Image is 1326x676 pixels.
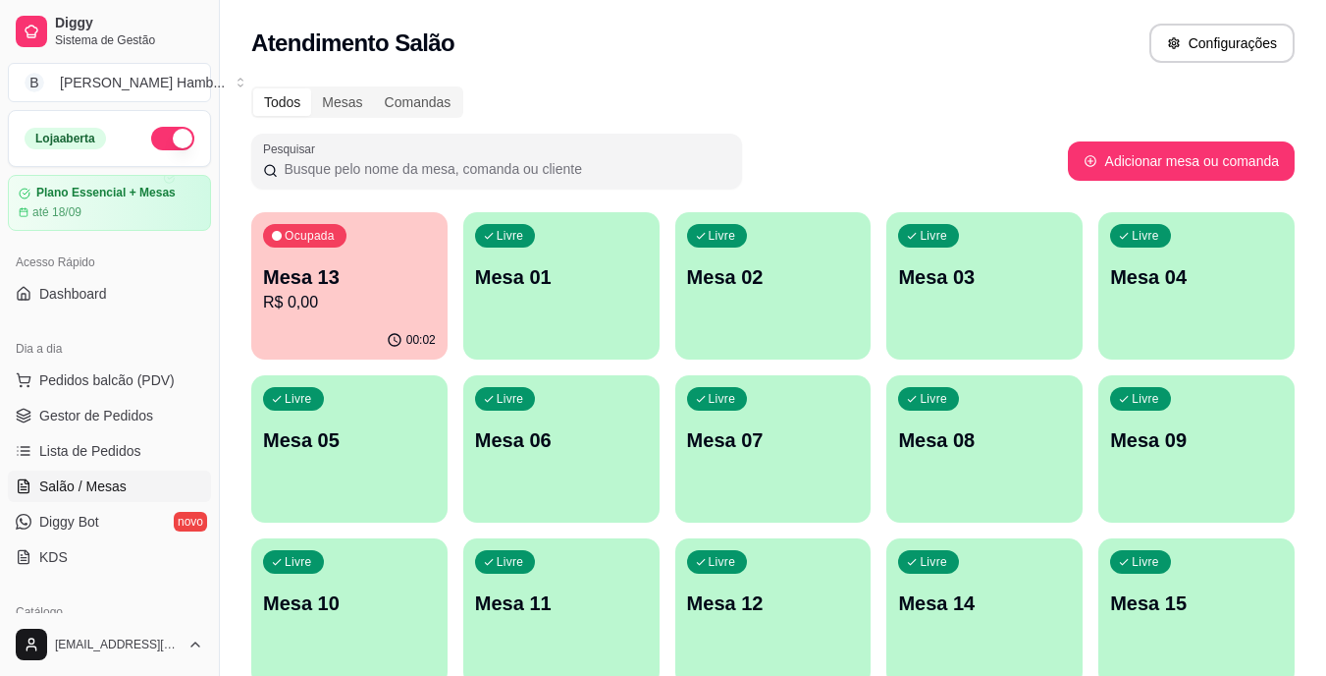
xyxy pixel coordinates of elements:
span: Lista de Pedidos [39,441,141,461]
p: Livre [1132,228,1159,244]
p: Livre [709,391,736,407]
button: Alterar Status [151,127,194,150]
p: Livre [709,554,736,570]
p: Mesa 12 [687,590,860,617]
span: [EMAIL_ADDRESS][DOMAIN_NAME] [55,637,180,652]
p: Mesa 15 [1110,590,1283,617]
a: KDS [8,541,211,573]
p: Mesa 03 [898,263,1071,291]
input: Pesquisar [278,159,730,179]
span: Dashboard [39,284,107,304]
div: Comandas [374,88,462,116]
a: Diggy Botnovo [8,506,211,537]
p: Mesa 01 [475,263,648,291]
span: KDS [39,547,68,567]
p: Livre [285,391,312,407]
span: Diggy Bot [39,512,99,532]
div: [PERSON_NAME] Hamb ... [60,73,225,92]
div: Dia a dia [8,333,211,365]
p: Livre [1132,554,1159,570]
p: Mesa 06 [475,426,648,454]
button: Select a team [8,63,211,102]
p: Livre [285,554,312,570]
p: Mesa 08 [898,426,1071,454]
button: Pedidos balcão (PDV) [8,365,211,396]
div: Loja aberta [25,128,106,149]
label: Pesquisar [263,141,322,157]
button: Adicionar mesa ou comanda [1068,141,1295,181]
button: LivreMesa 07 [675,375,872,523]
span: Diggy [55,15,203,32]
span: Pedidos balcão (PDV) [39,370,175,390]
a: Plano Essencial + Mesasaté 18/09 [8,175,211,231]
p: R$ 0,00 [263,291,436,314]
article: Plano Essencial + Mesas [36,186,176,200]
button: [EMAIL_ADDRESS][DOMAIN_NAME] [8,621,211,668]
span: Salão / Mesas [39,477,127,496]
button: LivreMesa 01 [463,212,660,360]
button: LivreMesa 06 [463,375,660,523]
p: Livre [920,554,947,570]
div: Acesso Rápido [8,247,211,278]
p: Livre [920,391,947,407]
div: Catálogo [8,596,211,628]
button: OcupadaMesa 13R$ 0,0000:02 [251,212,448,360]
p: Mesa 02 [687,263,860,291]
a: Salão / Mesas [8,471,211,502]
p: Livre [497,228,524,244]
span: B [25,73,44,92]
p: Livre [709,228,736,244]
p: Livre [497,391,524,407]
p: Livre [497,554,524,570]
button: LivreMesa 08 [886,375,1083,523]
p: Livre [920,228,947,244]
button: LivreMesa 03 [886,212,1083,360]
button: LivreMesa 04 [1098,212,1295,360]
a: Gestor de Pedidos [8,400,211,431]
p: 00:02 [406,332,436,348]
button: LivreMesa 02 [675,212,872,360]
p: Mesa 09 [1110,426,1283,454]
span: Sistema de Gestão [55,32,203,48]
p: Mesa 04 [1110,263,1283,291]
div: Mesas [311,88,373,116]
span: Gestor de Pedidos [39,406,153,425]
p: Mesa 14 [898,590,1071,617]
button: LivreMesa 09 [1098,375,1295,523]
p: Mesa 11 [475,590,648,617]
p: Ocupada [285,228,335,244]
p: Mesa 10 [263,590,436,617]
p: Mesa 05 [263,426,436,454]
a: Lista de Pedidos [8,435,211,467]
p: Mesa 07 [687,426,860,454]
p: Mesa 13 [263,263,436,291]
h2: Atendimento Salão [251,28,454,59]
a: DiggySistema de Gestão [8,8,211,55]
button: LivreMesa 05 [251,375,448,523]
button: Configurações [1149,24,1295,63]
div: Todos [253,88,311,116]
article: até 18/09 [32,204,81,220]
a: Dashboard [8,278,211,310]
p: Livre [1132,391,1159,407]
